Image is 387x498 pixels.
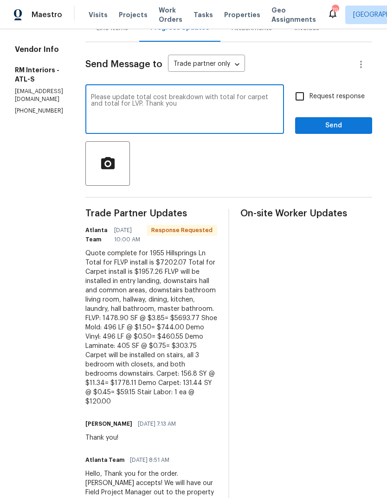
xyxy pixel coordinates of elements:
button: Send [295,117,372,134]
span: Visits [89,10,108,19]
span: [DATE] 8:51 AM [130,455,169,465]
span: Send [303,120,365,132]
div: Trade partner only [168,57,245,72]
p: [EMAIL_ADDRESS][DOMAIN_NAME] [15,88,63,103]
div: Thank you! [85,433,181,442]
h6: Atlanta Team [85,226,109,244]
h5: RM Interiors - ATL-S [15,65,63,84]
div: Quote complete for 1955 Hillsprings Ln Total for FLVP install is $7202.07 Total for Carpet instal... [85,249,217,406]
span: Request response [310,92,365,101]
span: Geo Assignments [271,6,316,24]
span: Projects [119,10,148,19]
span: Tasks [193,12,213,18]
span: Maestro [32,10,62,19]
div: 79 [332,6,338,15]
p: [PHONE_NUMBER] [15,107,63,115]
span: Properties [224,10,260,19]
h6: Atlanta Team [85,455,124,465]
textarea: Please update total cost breakdown with total for carpet and total for LVP. Thank you [91,94,278,126]
span: Trade Partner Updates [85,209,217,218]
span: [DATE] 10:00 AM [114,226,141,244]
h4: Vendor Info [15,45,63,54]
span: Work Orders [159,6,182,24]
span: Response Requested [148,226,216,235]
span: [DATE] 7:13 AM [138,419,176,429]
span: Send Message to [85,60,162,69]
span: On-site Worker Updates [240,209,372,218]
h6: [PERSON_NAME] [85,419,132,429]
